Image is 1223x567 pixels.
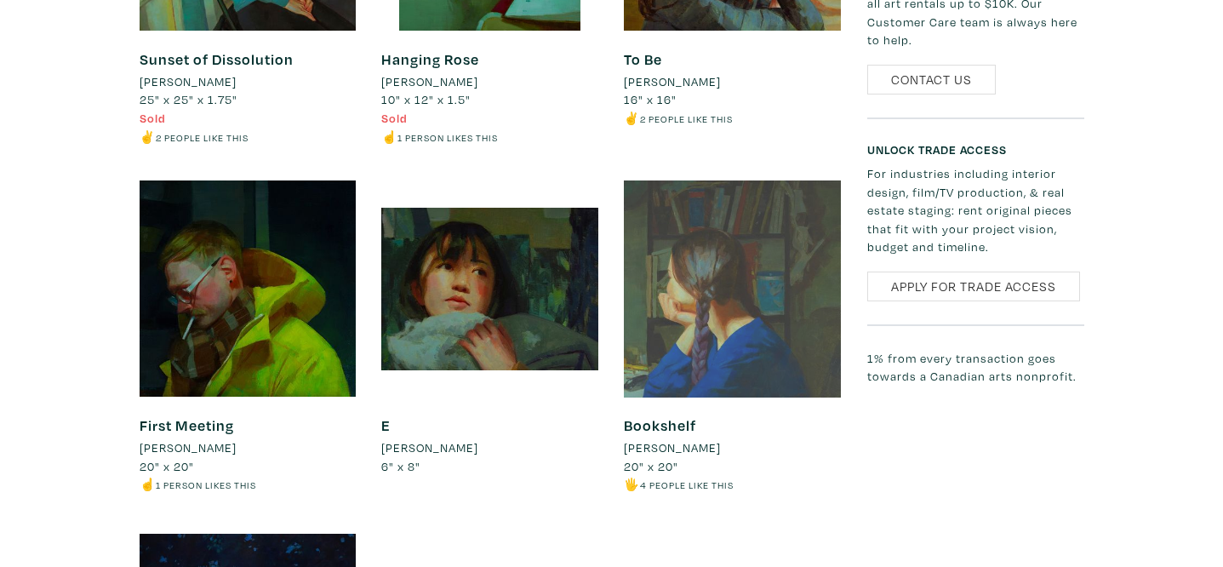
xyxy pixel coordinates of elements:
li: [PERSON_NAME] [624,72,721,91]
span: 25" x 25" x 1.75" [140,91,237,107]
a: [PERSON_NAME] [624,438,841,457]
a: [PERSON_NAME] [624,72,841,91]
a: [PERSON_NAME] [381,438,598,457]
span: 10" x 12" x 1.5" [381,91,471,107]
span: 16" x 16" [624,91,677,107]
a: [PERSON_NAME] [140,438,357,457]
li: 🖐️ [624,475,841,494]
span: 6" x 8" [381,458,420,474]
small: 2 people like this [640,112,733,125]
li: [PERSON_NAME] [140,72,237,91]
li: [PERSON_NAME] [140,438,237,457]
a: Hanging Rose [381,49,479,69]
li: ☝️ [140,475,357,494]
a: First Meeting [140,415,234,435]
p: 1% from every transaction goes towards a Canadian arts nonprofit. [867,349,1084,386]
span: Sold [140,110,166,126]
a: [PERSON_NAME] [381,72,598,91]
li: ✌️ [140,128,357,146]
li: ✌️ [624,109,841,128]
small: 4 people like this [640,478,734,491]
li: [PERSON_NAME] [381,438,478,457]
li: [PERSON_NAME] [624,438,721,457]
small: 1 person likes this [397,131,498,144]
h6: Unlock Trade Access [867,142,1084,157]
a: Sunset of Dissolution [140,49,294,69]
span: Sold [381,110,408,126]
small: 1 person likes this [156,478,256,491]
a: [PERSON_NAME] [140,72,357,91]
li: [PERSON_NAME] [381,72,478,91]
a: E [381,415,391,435]
a: Bookshelf [624,415,696,435]
a: Apply for Trade Access [867,272,1080,301]
p: For industries including interior design, film/TV production, & real estate staging: rent origina... [867,164,1084,256]
li: ☝️ [381,128,598,146]
a: Contact Us [867,65,996,94]
span: 20" x 20" [140,458,194,474]
span: 20" x 20" [624,458,678,474]
small: 2 people like this [156,131,249,144]
a: To Be [624,49,662,69]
